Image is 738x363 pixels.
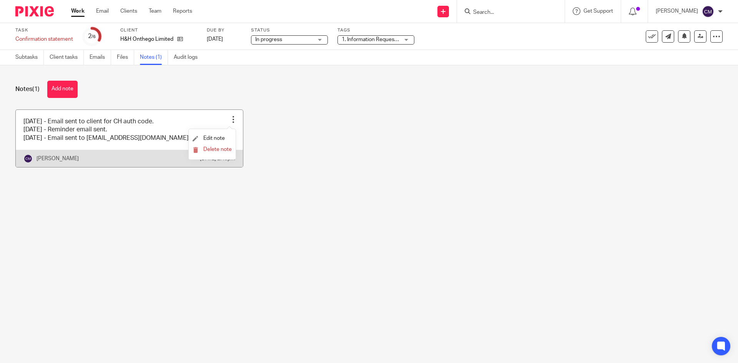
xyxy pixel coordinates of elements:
span: (1) [32,86,40,92]
h1: Notes [15,85,40,93]
span: In progress [255,37,282,42]
div: 2 [88,32,96,41]
img: Pixie [15,6,54,17]
p: [PERSON_NAME] [656,7,698,15]
span: Get Support [583,8,613,14]
a: Subtasks [15,50,44,65]
a: Team [149,7,161,15]
span: 1. Information Requested + 1 [342,37,411,42]
p: H&H Onthego Limited [120,35,173,43]
button: Delete note [193,147,232,153]
a: Work [71,7,85,15]
a: Files [117,50,134,65]
label: Tags [337,27,414,33]
a: Clients [120,7,137,15]
a: Emails [90,50,111,65]
p: [PERSON_NAME] [37,155,79,162]
a: Notes (1) [140,50,168,65]
span: Edit note [203,136,225,141]
span: Delete note [203,147,232,152]
label: Task [15,27,73,33]
span: [DATE] [207,36,223,42]
label: Status [251,27,328,33]
a: Audit logs [174,50,203,65]
label: Due by [207,27,241,33]
label: Client [120,27,197,33]
a: Email [96,7,109,15]
a: Client tasks [50,50,84,65]
div: Confirmation statement [15,35,73,43]
a: Reports [173,7,192,15]
img: svg%3E [702,5,714,18]
img: svg%3E [23,154,33,163]
input: Search [472,9,542,16]
a: Edit note [193,136,225,141]
button: Add note [47,81,78,98]
small: /6 [91,35,96,39]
